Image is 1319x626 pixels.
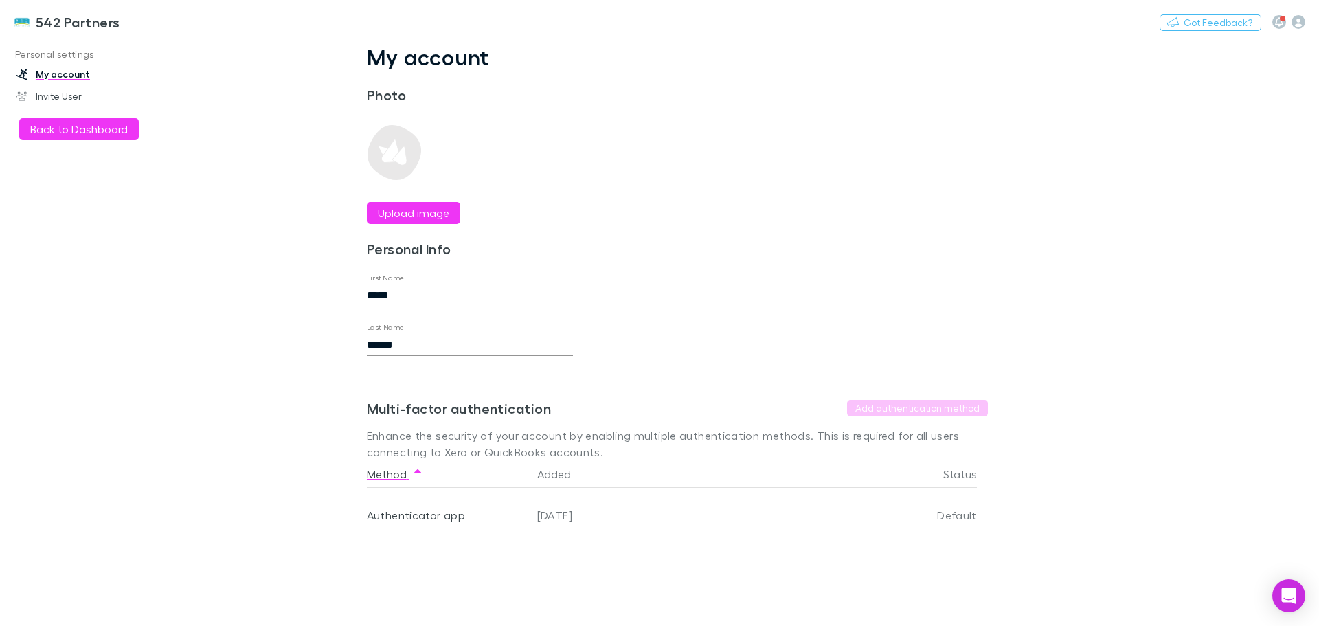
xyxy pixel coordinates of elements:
[367,44,988,70] h1: My account
[5,5,128,38] a: 542 Partners
[378,205,449,221] label: Upload image
[367,400,551,416] h3: Multi-factor authentication
[3,46,185,63] p: Personal settings
[3,63,185,85] a: My account
[36,14,120,30] h3: 542 Partners
[367,125,422,180] img: Preview
[367,273,405,283] label: First Name
[367,427,988,460] p: Enhance the security of your account by enabling multiple authentication methods. This is require...
[532,488,853,543] div: [DATE]
[537,460,587,488] button: Added
[943,460,993,488] button: Status
[367,241,573,257] h3: Personal Info
[367,202,460,224] button: Upload image
[367,87,573,103] h3: Photo
[19,118,139,140] button: Back to Dashboard
[847,400,988,416] button: Add authentication method
[367,460,423,488] button: Method
[1272,579,1305,612] div: Open Intercom Messenger
[367,488,526,543] div: Authenticator app
[1160,14,1261,31] button: Got Feedback?
[367,322,405,333] label: Last Name
[14,14,30,30] img: 542 Partners's Logo
[853,488,977,543] div: Default
[3,85,185,107] a: Invite User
